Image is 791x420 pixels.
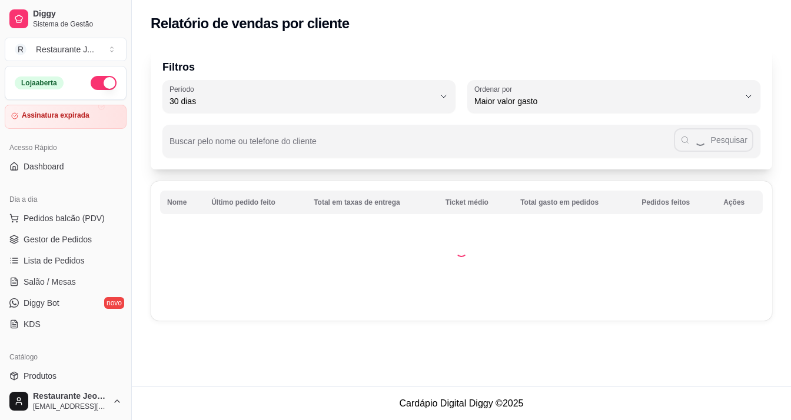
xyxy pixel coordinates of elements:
[33,391,108,402] span: Restaurante Jeová jireh
[5,209,127,228] button: Pedidos balcão (PDV)
[169,84,198,94] label: Período
[5,138,127,157] div: Acesso Rápido
[5,5,127,33] a: DiggySistema de Gestão
[467,80,760,113] button: Ordenar porMaior valor gasto
[24,255,85,266] span: Lista de Pedidos
[33,402,108,411] span: [EMAIL_ADDRESS][DOMAIN_NAME]
[162,80,456,113] button: Período30 dias
[5,348,127,366] div: Catálogo
[24,318,41,330] span: KDS
[36,44,94,55] div: Restaurante J ...
[169,140,674,152] input: Buscar pelo nome ou telefone do cliente
[5,38,127,61] button: Select a team
[33,9,122,19] span: Diggy
[5,157,127,176] a: Dashboard
[456,245,467,257] div: Loading
[24,212,105,224] span: Pedidos balcão (PDV)
[5,230,127,249] a: Gestor de Pedidos
[5,190,127,209] div: Dia a dia
[5,315,127,334] a: KDS
[33,19,122,29] span: Sistema de Gestão
[5,272,127,291] a: Salão / Mesas
[5,387,127,415] button: Restaurante Jeová jireh[EMAIL_ADDRESS][DOMAIN_NAME]
[24,276,76,288] span: Salão / Mesas
[5,251,127,270] a: Lista de Pedidos
[24,161,64,172] span: Dashboard
[5,366,127,385] a: Produtos
[5,294,127,312] a: Diggy Botnovo
[24,370,56,382] span: Produtos
[91,76,117,90] button: Alterar Status
[22,111,89,120] article: Assinatura expirada
[474,95,739,107] span: Maior valor gasto
[24,297,59,309] span: Diggy Bot
[132,386,791,420] footer: Cardápio Digital Diggy © 2025
[169,95,434,107] span: 30 dias
[5,105,127,129] a: Assinatura expirada
[162,59,760,75] p: Filtros
[15,76,64,89] div: Loja aberta
[474,84,516,94] label: Ordenar por
[24,234,92,245] span: Gestor de Pedidos
[15,44,26,55] span: R
[151,14,350,33] h2: Relatório de vendas por cliente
